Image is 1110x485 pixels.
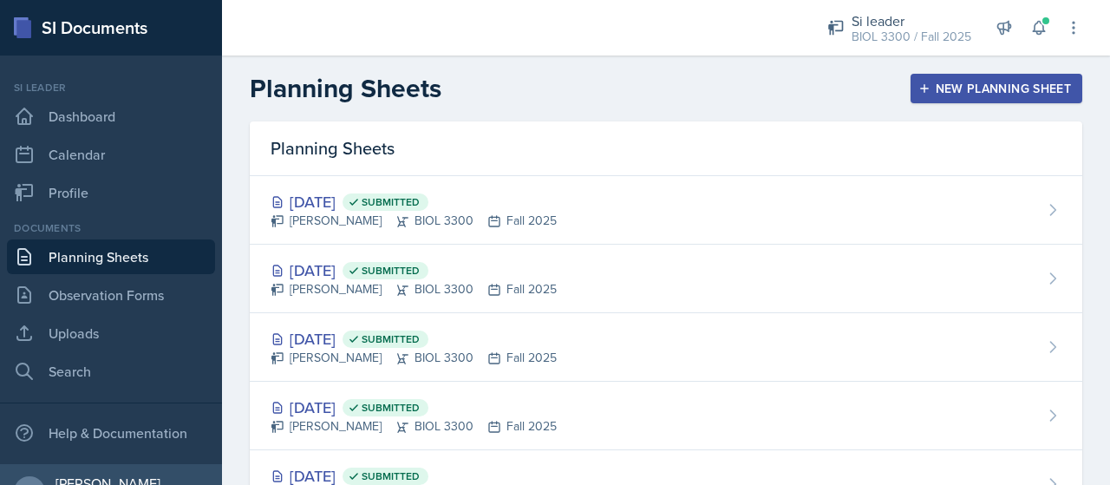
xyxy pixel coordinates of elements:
a: Dashboard [7,99,215,134]
div: New Planning Sheet [922,82,1071,95]
div: [PERSON_NAME] BIOL 3300 Fall 2025 [271,417,557,436]
span: Submitted [362,401,420,415]
div: Si leader [7,80,215,95]
span: Submitted [362,332,420,346]
h2: Planning Sheets [250,73,441,104]
div: [DATE] [271,396,557,419]
div: [DATE] [271,190,557,213]
a: Observation Forms [7,278,215,312]
div: Help & Documentation [7,416,215,450]
div: BIOL 3300 / Fall 2025 [852,28,971,46]
span: Submitted [362,195,420,209]
div: [DATE] [271,327,557,351]
div: [DATE] [271,259,557,282]
a: Search [7,354,215,389]
a: [DATE] Submitted [PERSON_NAME]BIOL 3300Fall 2025 [250,382,1082,450]
div: Documents [7,220,215,236]
span: Submitted [362,469,420,483]
div: [PERSON_NAME] BIOL 3300 Fall 2025 [271,212,557,230]
a: Profile [7,175,215,210]
a: [DATE] Submitted [PERSON_NAME]BIOL 3300Fall 2025 [250,176,1082,245]
button: New Planning Sheet [911,74,1082,103]
a: Calendar [7,137,215,172]
a: [DATE] Submitted [PERSON_NAME]BIOL 3300Fall 2025 [250,313,1082,382]
a: Uploads [7,316,215,351]
div: Planning Sheets [250,121,1082,176]
a: Planning Sheets [7,239,215,274]
a: [DATE] Submitted [PERSON_NAME]BIOL 3300Fall 2025 [250,245,1082,313]
div: [PERSON_NAME] BIOL 3300 Fall 2025 [271,349,557,367]
div: [PERSON_NAME] BIOL 3300 Fall 2025 [271,280,557,298]
div: Si leader [852,10,971,31]
span: Submitted [362,264,420,278]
